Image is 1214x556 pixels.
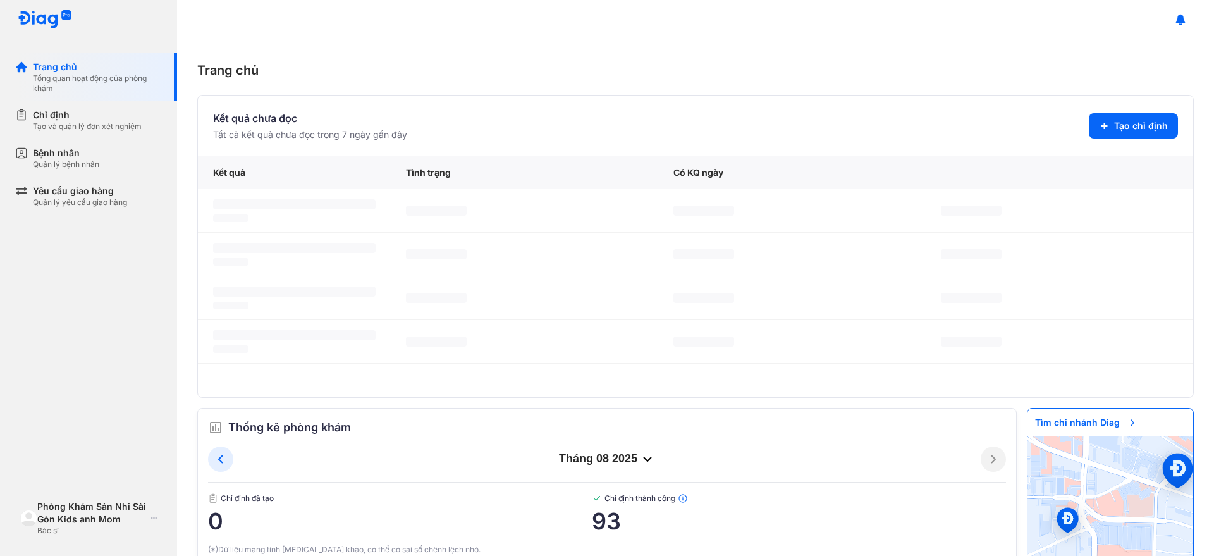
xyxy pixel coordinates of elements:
span: ‌ [406,249,467,259]
div: Bệnh nhân [33,147,99,159]
span: Tạo chỉ định [1114,120,1168,132]
span: Tìm chi nhánh Diag [1027,409,1145,436]
div: Phòng Khám Sản Nhi Sài Gòn Kids anh Mom [37,500,146,526]
div: Tổng quan hoạt động của phòng khám [33,73,162,94]
span: ‌ [213,330,376,340]
span: ‌ [673,293,734,303]
div: Tình trạng [391,156,658,189]
button: Tạo chỉ định [1089,113,1178,139]
span: ‌ [941,293,1002,303]
span: Chỉ định thành công [592,493,1006,503]
span: ‌ [941,337,1002,347]
span: ‌ [213,302,248,309]
span: ‌ [213,287,376,297]
div: (*)Dữ liệu mang tính [MEDICAL_DATA] khảo, có thể có sai số chênh lệch nhỏ. [208,544,1006,555]
div: Bác sĩ [37,526,146,536]
div: Kết quả [198,156,391,189]
div: Có KQ ngày [658,156,926,189]
span: ‌ [213,258,248,266]
div: Chỉ định [33,109,142,121]
span: 93 [592,509,1006,534]
span: Chỉ định đã tạo [208,493,592,503]
span: ‌ [673,249,734,259]
span: ‌ [213,243,376,253]
span: 0 [208,509,592,534]
img: document.50c4cfd0.svg [208,493,218,503]
img: order.5a6da16c.svg [208,420,223,435]
div: Yêu cầu giao hàng [33,185,127,197]
span: ‌ [673,337,734,347]
div: tháng 08 2025 [233,452,981,467]
img: info.7e716105.svg [678,493,688,503]
div: Trang chủ [33,61,162,73]
img: checked-green.01cc79e0.svg [592,493,602,503]
img: logo [20,510,37,527]
div: Kết quả chưa đọc [213,111,407,126]
span: ‌ [673,206,734,216]
span: ‌ [406,293,467,303]
span: ‌ [213,345,248,353]
span: ‌ [213,214,248,222]
span: ‌ [941,249,1002,259]
span: Thống kê phòng khám [228,419,351,436]
span: ‌ [213,199,376,209]
img: logo [18,10,72,30]
div: Quản lý yêu cầu giao hàng [33,197,127,207]
div: Tất cả kết quả chưa đọc trong 7 ngày gần đây [213,128,407,141]
span: ‌ [406,337,467,347]
div: Quản lý bệnh nhân [33,159,99,170]
span: ‌ [406,206,467,216]
span: ‌ [941,206,1002,216]
div: Tạo và quản lý đơn xét nghiệm [33,121,142,132]
div: Trang chủ [197,61,1194,80]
